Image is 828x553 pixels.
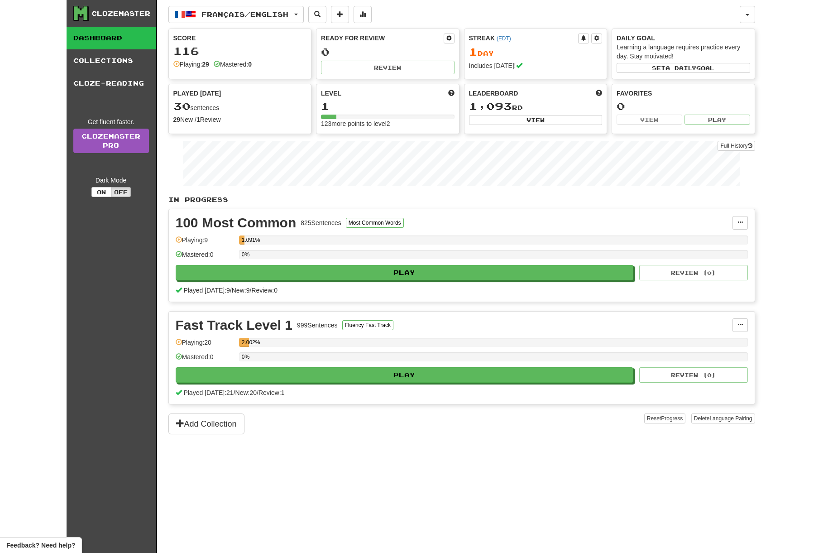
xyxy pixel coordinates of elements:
span: Français / English [201,10,288,18]
button: Review [321,61,455,74]
button: On [91,187,111,197]
span: Open feedback widget [6,541,75,550]
a: (EDT) [497,35,511,42]
div: Daily Goal [617,34,750,43]
div: 2.002% [242,338,249,347]
button: Search sentences [308,6,326,23]
a: Cloze-Reading [67,72,156,95]
span: Played [DATE] [173,89,221,98]
div: 123 more points to level 2 [321,119,455,128]
div: Score [173,34,307,43]
button: Fluency Fast Track [342,320,393,330]
span: Review: 1 [258,389,285,396]
button: Review (0) [639,367,748,383]
div: 1 [321,101,455,112]
span: 1 [469,45,478,58]
button: ResetProgress [644,414,685,423]
div: Fast Track Level 1 [176,318,293,332]
a: ClozemasterPro [73,129,149,153]
button: Play [684,115,750,125]
span: This week in points, UTC [596,89,602,98]
span: Progress [661,415,683,422]
span: Review: 0 [251,287,278,294]
div: Get fluent faster. [73,117,149,126]
div: Favorites [617,89,750,98]
span: Played [DATE]: 9 [183,287,230,294]
div: 116 [173,45,307,57]
button: Play [176,367,634,383]
strong: 29 [173,116,181,123]
strong: 1 [196,116,200,123]
div: 0 [321,46,455,58]
span: 30 [173,100,191,112]
span: / [249,287,251,294]
button: View [469,115,603,125]
div: Mastered: 0 [176,352,235,367]
button: Add Collection [168,414,244,434]
button: Add sentence to collection [331,6,349,23]
div: 999 Sentences [297,321,338,330]
div: Playing: 9 [176,236,235,250]
button: Play [176,265,634,280]
span: Language Pairing [709,415,752,422]
button: More stats [354,6,372,23]
div: rd [469,101,603,112]
div: Mastered: 0 [176,250,235,265]
div: Mastered: [214,60,252,69]
div: Playing: [173,60,209,69]
div: 0 [617,101,750,112]
div: Ready for Review [321,34,444,43]
span: New: 9 [232,287,250,294]
div: Playing: 20 [176,338,235,353]
span: 1,093 [469,100,512,112]
button: DeleteLanguage Pairing [691,414,755,423]
a: Dashboard [67,27,156,49]
div: Day [469,46,603,58]
div: Clozemaster [91,9,150,18]
div: sentences [173,101,307,112]
div: Learning a language requires practice every day. Stay motivated! [617,43,750,61]
span: / [257,389,258,396]
button: Full History [718,141,755,151]
button: Off [111,187,131,197]
div: Streak [469,34,579,43]
span: Level [321,89,341,98]
p: In Progress [168,195,755,204]
span: Leaderboard [469,89,518,98]
button: View [617,115,682,125]
button: Seta dailygoal [617,63,750,73]
span: / [230,287,232,294]
div: Dark Mode [73,176,149,185]
div: 825 Sentences [301,218,341,227]
div: 100 Most Common [176,216,297,230]
div: 1.091% [242,236,244,245]
button: Review (0) [639,265,748,280]
span: a daily [665,65,696,71]
strong: 29 [202,61,209,68]
span: Score more points to level up [448,89,455,98]
div: New / Review [173,115,307,124]
span: New: 20 [235,389,257,396]
div: Includes [DATE]! [469,61,603,70]
button: Most Common Words [346,218,404,228]
strong: 0 [248,61,252,68]
span: / [234,389,235,396]
button: Français/English [168,6,304,23]
a: Collections [67,49,156,72]
span: Played [DATE]: 21 [183,389,233,396]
